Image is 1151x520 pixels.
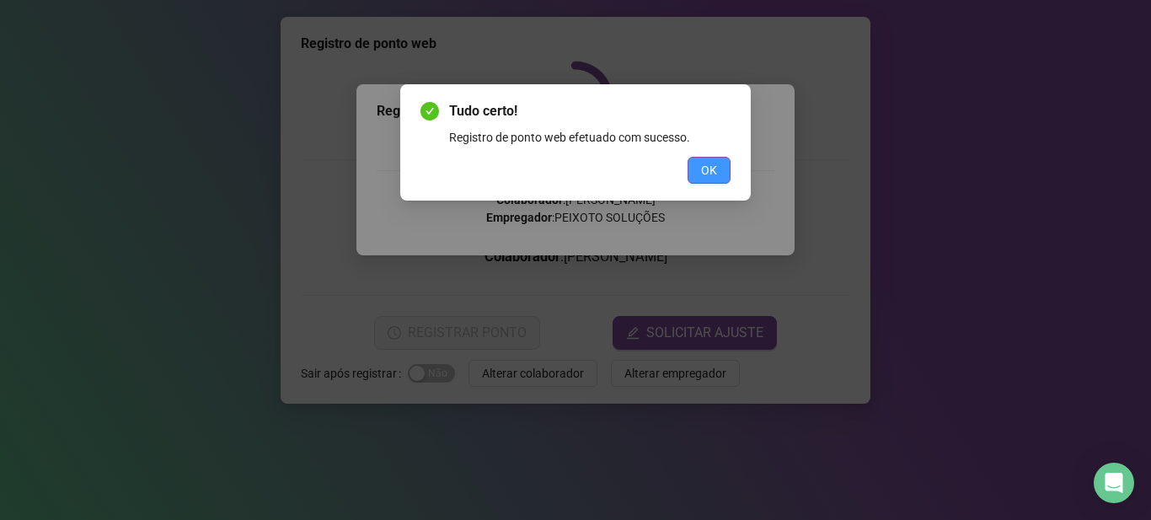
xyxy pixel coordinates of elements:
button: OK [688,157,731,184]
div: Registro de ponto web efetuado com sucesso. [449,128,731,147]
div: Open Intercom Messenger [1094,463,1134,503]
span: OK [701,161,717,180]
span: check-circle [420,102,439,121]
span: Tudo certo! [449,101,731,121]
